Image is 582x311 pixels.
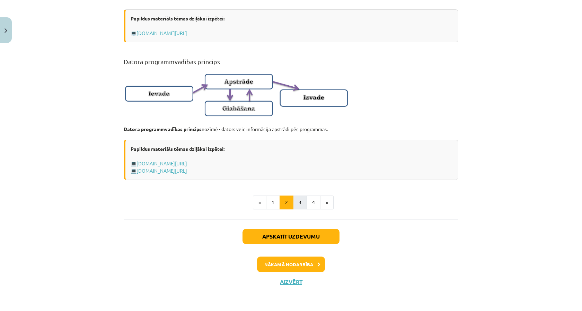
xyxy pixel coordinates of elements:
[131,15,224,21] strong: Papildus materiāls tēmas dziļākai izpētei:
[124,49,458,66] h2: Datora programmvadības princips
[124,9,458,42] div: 💻
[280,196,293,209] button: 2
[136,167,187,174] a: [DOMAIN_NAME][URL]
[136,30,187,36] a: [DOMAIN_NAME][URL]
[320,196,334,209] button: »
[124,126,458,133] p: nozīmē - dators veic informācija apstrādi pēc programmas.
[124,140,458,180] div: 💻 💻
[124,126,202,132] strong: Datora programmvadības princips
[131,146,224,152] strong: Papildus materiāls tēmas dziļākai izpētei:
[253,196,266,209] button: «
[257,257,325,273] button: Nākamā nodarbība
[242,229,339,244] button: Apskatīt uzdevumu
[278,278,304,285] button: Aizvērt
[5,28,7,33] img: icon-close-lesson-0947bae3869378f0d4975bcd49f059093ad1ed9edebbc8119c70593378902aed.svg
[124,196,458,209] nav: Page navigation example
[266,196,280,209] button: 1
[136,160,187,166] a: [DOMAIN_NAME][URL]
[307,196,320,209] button: 4
[293,196,307,209] button: 3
